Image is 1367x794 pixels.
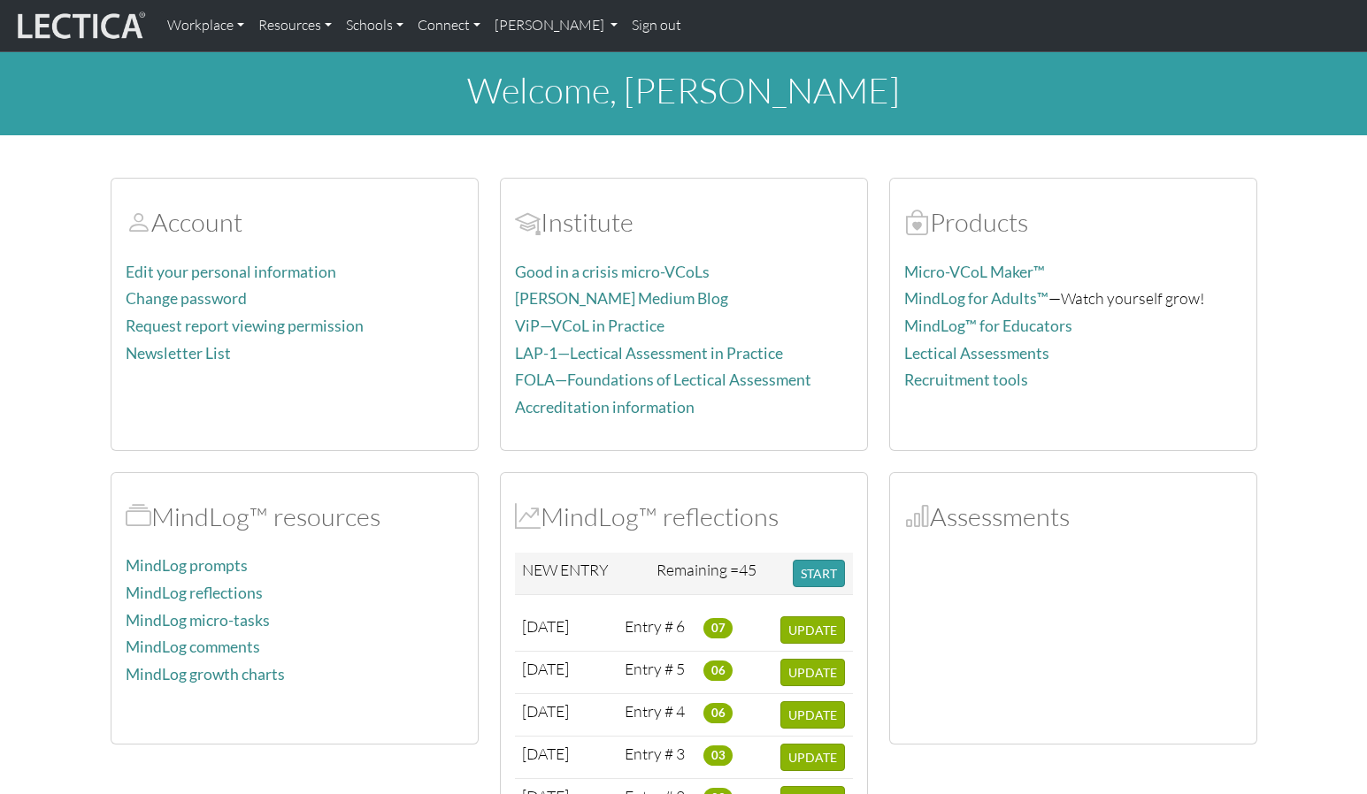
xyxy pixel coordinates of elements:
[515,501,853,532] h2: MindLog™ reflections
[126,501,464,532] h2: MindLog™ resources
[780,659,845,686] button: UPDATE
[126,206,151,238] span: Account
[411,7,488,44] a: Connect
[160,7,251,44] a: Workplace
[515,289,728,308] a: [PERSON_NAME] Medium Blog
[126,207,464,238] h2: Account
[904,500,930,532] span: Assessments
[126,317,364,335] a: Request report viewing permission
[904,263,1045,281] a: Micro-VCoL Maker™
[339,7,411,44] a: Schools
[126,500,151,532] span: MindLog™ resources
[126,344,231,363] a: Newsletter List
[126,611,270,630] a: MindLog micro-tasks
[788,750,837,765] span: UPDATE
[522,616,569,636] span: [DATE]
[904,289,1048,308] a: MindLog for Adults™
[904,206,930,238] span: Products
[126,263,336,281] a: Edit your personal information
[515,500,541,532] span: MindLog
[703,618,733,637] span: 07
[515,317,664,335] a: ViP—VCoL in Practice
[13,9,146,42] img: lecticalive
[488,7,625,44] a: [PERSON_NAME]
[126,584,263,602] a: MindLog reflections
[793,560,845,587] button: START
[515,207,853,238] h2: Institute
[126,556,248,575] a: MindLog prompts
[780,744,845,771] button: UPDATE
[904,501,1242,532] h2: Assessments
[515,370,811,389] a: FOLA—Foundations of Lectical Assessment
[618,609,696,652] td: Entry # 6
[618,694,696,737] td: Entry # 4
[522,701,569,721] span: [DATE]
[126,289,247,308] a: Change password
[515,344,783,363] a: LAP-1—Lectical Assessment in Practice
[618,737,696,779] td: Entry # 3
[515,206,541,238] span: Account
[788,622,837,637] span: UPDATE
[904,286,1242,311] p: —Watch yourself grow!
[618,652,696,694] td: Entry # 5
[904,344,1049,363] a: Lectical Assessments
[126,637,260,656] a: MindLog comments
[126,665,285,683] a: MindLog growth charts
[522,744,569,763] span: [DATE]
[625,7,688,44] a: Sign out
[780,616,845,644] button: UPDATE
[522,659,569,678] span: [DATE]
[649,553,786,595] td: Remaining =
[739,560,756,579] span: 45
[703,703,733,722] span: 06
[251,7,339,44] a: Resources
[904,317,1072,335] a: MindLog™ for Educators
[515,263,710,281] a: Good in a crisis micro-VCoLs
[703,745,733,765] span: 03
[703,660,733,680] span: 06
[904,370,1028,389] a: Recruitment tools
[788,665,837,680] span: UPDATE
[904,207,1242,238] h2: Products
[515,553,650,595] td: NEW ENTRY
[788,707,837,722] span: UPDATE
[780,701,845,729] button: UPDATE
[515,398,695,416] a: Accreditation information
